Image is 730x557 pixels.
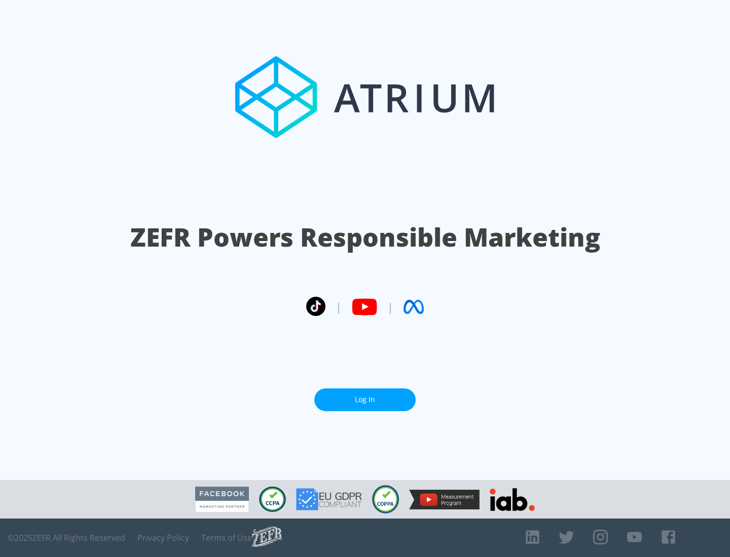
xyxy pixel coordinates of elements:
a: Privacy Policy [137,533,189,543]
img: Facebook Marketing Partner [195,487,249,512]
span: | [387,299,393,314]
img: CCPA Compliant [259,487,286,512]
img: GDPR Compliant [296,488,362,510]
a: Log In [314,388,416,411]
h1: ZEFR Powers Responsible Marketing [130,220,600,255]
img: IAB [490,488,535,511]
img: COPPA Compliant [372,485,399,513]
img: YouTube Measurement Program [409,490,480,509]
span: | [336,299,342,314]
a: Terms of Use [201,533,252,543]
span: © 2025 ZEFR All Rights Reserved [8,533,125,543]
